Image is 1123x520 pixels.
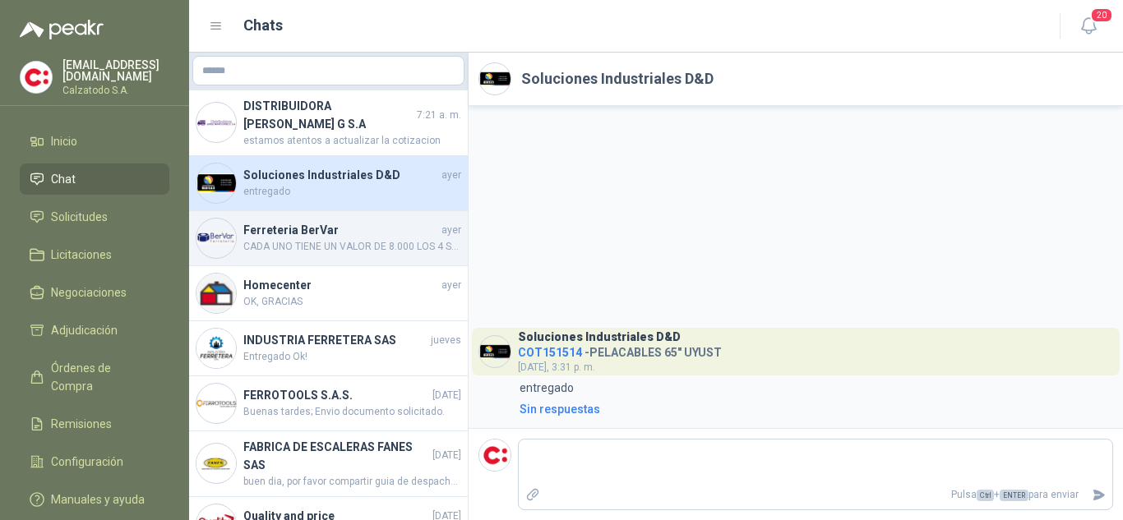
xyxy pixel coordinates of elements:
[243,133,461,149] span: estamos atentos a actualizar la cotizacion
[519,481,547,509] label: Adjuntar archivos
[189,156,468,211] a: Company LogoSoluciones Industriales D&Dayerentregado
[479,63,511,94] img: Company Logo
[441,278,461,293] span: ayer
[432,388,461,403] span: [DATE]
[243,14,283,37] h1: Chats
[1090,7,1113,23] span: 20
[20,484,169,515] a: Manuales y ayuda
[62,85,169,95] p: Calzatodo S.A.
[518,346,582,359] span: COT151514
[196,329,236,368] img: Company Logo
[189,90,468,156] a: Company LogoDISTRIBUIDORA [PERSON_NAME] G S.A7:21 a. m.estamos atentos a actualizar la cotizacion
[243,276,438,294] h4: Homecenter
[547,481,1086,509] p: Pulsa + para enviar
[20,315,169,346] a: Adjudicación
[51,453,123,471] span: Configuración
[20,277,169,308] a: Negociaciones
[51,321,118,339] span: Adjudicación
[196,103,236,142] img: Company Logo
[20,408,169,439] a: Remisiones
[51,170,76,188] span: Chat
[243,331,427,349] h4: INDUSTRIA FERRETERA SAS
[20,20,104,39] img: Logo peakr
[243,294,461,310] span: OK, GRACIAS
[21,62,52,93] img: Company Logo
[977,490,994,501] span: Ctrl
[441,168,461,183] span: ayer
[243,349,461,365] span: Entregado Ok!
[62,59,169,82] p: [EMAIL_ADDRESS][DOMAIN_NAME]
[441,223,461,238] span: ayer
[196,384,236,423] img: Company Logo
[189,266,468,321] a: Company LogoHomecenterayerOK, GRACIAS
[189,211,468,266] a: Company LogoFerreteria BerVarayerCADA UNO TIENE UN VALOR DE 8.000 LOS 4 SERIAN 32.000 CON MUCHO G...
[432,448,461,463] span: [DATE]
[51,246,112,264] span: Licitaciones
[518,361,595,373] span: [DATE], 3:31 p. m.
[243,438,429,474] h4: FABRICA DE ESCALERAS FANES SAS
[243,221,438,239] h4: Ferreteria BerVar
[196,219,236,258] img: Company Logo
[51,132,77,150] span: Inicio
[479,439,511,471] img: Company Logo
[189,431,468,497] a: Company LogoFABRICA DE ESCALERAS FANES SAS[DATE]buen dia, por favor compartir guia de despacho y ...
[51,359,154,395] span: Órdenes de Compra
[243,239,461,255] span: CADA UNO TIENE UN VALOR DE 8.000 LOS 4 SERIAN 32.000 CON MUCHO GUSTO FERRETRIA BERVAR
[51,208,108,226] span: Solicitudes
[521,67,714,90] h2: Soluciones Industriales D&D
[243,97,414,133] h4: DISTRIBUIDORA [PERSON_NAME] G S.A
[20,126,169,157] a: Inicio
[196,163,236,203] img: Company Logo
[189,376,468,431] a: Company LogoFERROTOOLS S.A.S.[DATE]Buenas tardes; Envio documento solicitado.
[520,400,600,418] div: Sin respuestas
[243,166,438,184] h4: Soluciones Industriales D&D
[189,321,468,376] a: Company LogoINDUSTRIA FERRETERA SASjuevesEntregado Ok!
[417,108,461,123] span: 7:21 a. m.
[243,184,461,200] span: entregado
[1000,490,1028,501] span: ENTER
[196,444,236,483] img: Company Logo
[20,239,169,270] a: Licitaciones
[243,474,461,490] span: buen dia, por favor compartir guia de despacho y nombre de transportadora para hacer seguimiento ...
[51,490,145,508] span: Manuales y ayuda
[243,404,461,420] span: Buenas tardes; Envio documento solicitado.
[20,201,169,232] a: Solicitudes
[520,379,574,397] p: entregado
[1085,481,1112,509] button: Enviar
[1074,12,1103,41] button: 20
[20,352,169,402] a: Órdenes de Compra
[479,336,511,367] img: Company Logo
[431,333,461,348] span: jueves
[518,342,722,357] h4: - PELACABLES 65" UYUST
[516,400,1113,418] a: Sin respuestas
[518,333,681,342] h3: Soluciones Industriales D&D
[243,386,429,404] h4: FERROTOOLS S.A.S.
[20,446,169,477] a: Configuración
[20,163,169,195] a: Chat
[51,283,127,301] span: Negociaciones
[51,415,112,433] span: Remisiones
[196,274,236,313] img: Company Logo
